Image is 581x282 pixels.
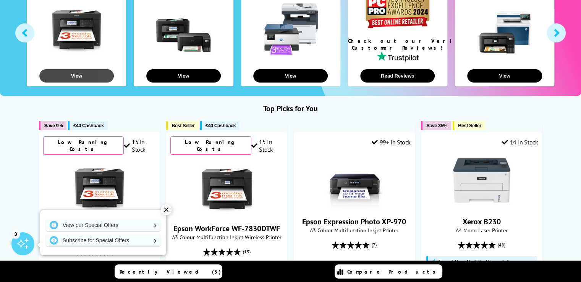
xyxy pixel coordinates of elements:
a: Epson WorkForce WF-7830DTWF [198,210,256,217]
div: 99+ In Stock [372,138,411,146]
a: Recently Viewed (5) [115,264,222,279]
div: 15 In Stock [124,138,156,153]
button: Save 9% [39,121,66,130]
button: Best Seller [453,121,485,130]
span: (7) [372,238,377,252]
div: 15 In Stock [251,138,283,153]
a: Xerox B230 [463,217,501,227]
button: Save 35% [421,121,451,130]
button: View [39,69,114,83]
span: £40 Cashback [206,123,236,128]
button: Best Seller [166,121,199,130]
span: (48) [498,238,505,252]
span: A3 Colour Multifunction Inkjet Wireless Printer [170,233,283,241]
div: Low Running Costs [43,136,124,155]
span: Best Seller [458,123,481,128]
a: View our Special Offers [46,219,160,231]
span: Save 9% [44,123,63,128]
img: Xerox B230 [453,152,510,209]
button: £40 Cashback [200,121,240,130]
div: 3 [11,230,20,238]
img: Epson WorkForce WF-7830DTWF [198,159,256,216]
button: Read Reviews [360,69,435,83]
button: View [146,69,221,83]
a: Epson Expression Photo XP-970 [325,203,383,211]
a: Epson Expression Photo XP-970 [302,217,406,227]
button: View [467,69,542,83]
a: Xerox B230 [453,203,510,211]
div: ✕ [161,204,172,215]
span: A4 Mono Laser Printer [425,227,538,234]
span: A3 Colour Multifunction Inkjet Printer [298,227,411,234]
button: View [253,69,328,83]
img: Epson Expression Photo XP-970 [325,152,383,209]
span: £40 Cashback [73,123,104,128]
span: Free 3 Year On-Site Warranty* [439,259,509,265]
span: Best Seller [172,123,195,128]
span: Recently Viewed (5) [120,268,221,275]
a: Subscribe for Special Offers [46,234,160,246]
span: £172.42 [309,260,334,270]
span: Save 35% [426,123,447,128]
a: Compare Products [335,264,442,279]
button: £40 Cashback [68,121,107,130]
div: Check out our Verified Customer Reviews! [348,37,447,51]
div: 14 In Stock [502,138,538,146]
div: Low Running Costs [170,136,251,155]
img: Epson WorkForce WF-7840DTWF [71,159,128,216]
span: (15) [243,245,251,259]
span: Compare Products [347,268,440,275]
a: Epson WorkForce WF-7830DTWF [173,224,280,233]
